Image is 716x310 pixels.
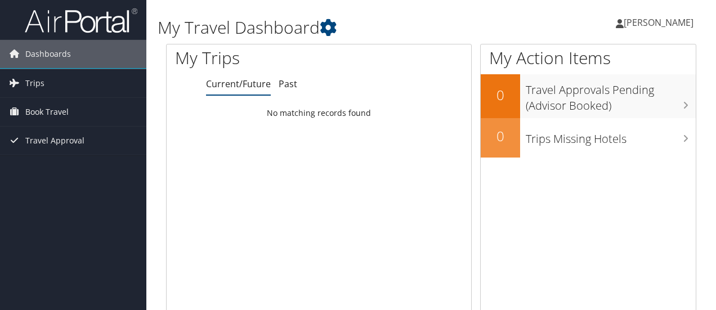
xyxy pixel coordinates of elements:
a: [PERSON_NAME] [616,6,705,39]
span: [PERSON_NAME] [624,16,693,29]
a: 0Travel Approvals Pending (Advisor Booked) [481,74,696,118]
h3: Travel Approvals Pending (Advisor Booked) [526,77,696,114]
h3: Trips Missing Hotels [526,125,696,147]
span: Book Travel [25,98,69,126]
span: Travel Approval [25,127,84,155]
td: No matching records found [167,103,471,123]
h1: My Travel Dashboard [158,16,522,39]
a: Current/Future [206,78,271,90]
span: Trips [25,69,44,97]
h1: My Action Items [481,46,696,70]
a: Past [279,78,297,90]
h2: 0 [481,86,520,105]
a: 0Trips Missing Hotels [481,118,696,158]
img: airportal-logo.png [25,7,137,34]
span: Dashboards [25,40,71,68]
h2: 0 [481,127,520,146]
h1: My Trips [175,46,336,70]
